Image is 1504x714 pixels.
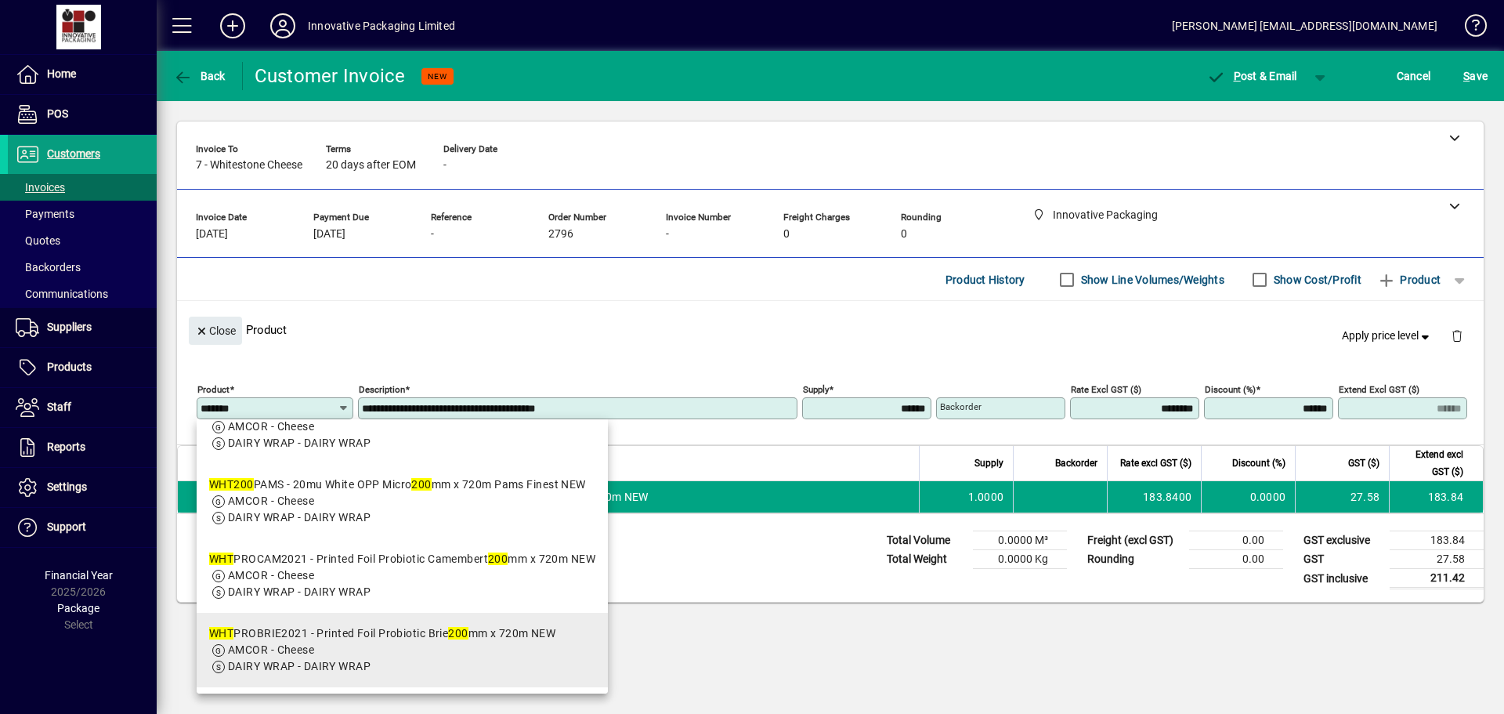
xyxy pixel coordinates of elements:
span: AMCOR - Cheese [228,420,314,433]
td: GST [1296,550,1390,569]
a: Knowledge Base [1453,3,1484,54]
span: Backorders [16,261,81,274]
button: Product History [939,266,1032,294]
span: Apply price level [1342,328,1433,344]
span: Package [57,602,99,614]
span: - [666,228,669,241]
td: 27.58 [1390,550,1484,569]
span: ave [1463,63,1488,89]
span: Product [1377,267,1441,292]
mat-label: Description [359,384,405,395]
span: DAIRY WRAP - DAIRY WRAP [228,660,371,672]
td: Freight (excl GST) [1079,531,1189,550]
div: Innovative Packaging Limited [308,13,455,38]
span: NEW [428,71,447,82]
span: Reports [47,440,85,453]
span: S [1463,70,1470,82]
td: 211.42 [1390,569,1484,589]
span: - [431,228,434,241]
em: WHT [209,553,233,565]
td: GST exclusive [1296,531,1390,550]
button: Apply price level [1336,322,1439,350]
span: P [1234,70,1241,82]
em: 200 [411,478,431,491]
span: Communications [16,288,108,300]
span: Financial Year [45,569,113,582]
a: Payments [8,201,157,227]
span: ost & Email [1206,70,1297,82]
a: Support [8,508,157,547]
a: Staff [8,388,157,427]
mat-option: WHTPROCAM2021 - Printed Foil Probiotic Camembert 200mm x 720m NEW [197,538,608,613]
mat-option: WHT200PAMS - 20mu White OPP Micro 200mm x 720m Pams Finest NEW [197,464,608,538]
div: PROCAM2021 - Printed Foil Probiotic Camembert mm x 720m NEW [209,551,595,567]
span: Quotes [16,234,60,247]
a: Settings [8,468,157,507]
span: - [443,159,446,172]
button: Product [1369,266,1448,294]
div: 183.8400 [1117,489,1191,505]
span: Discount (%) [1232,455,1285,472]
a: Communications [8,281,157,307]
a: Invoices [8,174,157,201]
mat-label: Rate excl GST ($) [1071,384,1141,395]
em: 200 [448,627,468,640]
div: [PERSON_NAME] [EMAIL_ADDRESS][DOMAIN_NAME] [1172,13,1437,38]
span: 7 - Whitestone Cheese [196,159,302,172]
span: Supply [974,455,1003,472]
a: Products [8,348,157,387]
span: GST ($) [1348,455,1379,472]
em: WHT [209,478,233,491]
span: Home [47,67,76,80]
button: Close [189,317,242,345]
label: Show Line Volumes/Weights [1078,272,1224,288]
em: WHT [209,627,233,640]
span: Staff [47,400,71,413]
span: Settings [47,480,87,493]
label: Show Cost/Profit [1271,272,1361,288]
div: Customer Invoice [255,63,406,89]
span: Close [195,318,236,344]
mat-option: WHTPROBRIE2021 - Printed Foil Probiotic Brie 200mm x 720m NEW [197,613,608,687]
span: Customers [47,147,100,160]
mat-label: Supply [803,384,829,395]
td: 0.00 [1189,531,1283,550]
span: 1.0000 [968,489,1004,505]
button: Save [1459,62,1491,90]
td: 0.00 [1189,550,1283,569]
span: Support [47,520,86,533]
span: AMCOR - Cheese [228,495,314,507]
mat-label: Backorder [940,401,982,412]
div: PAMS - 20mu White OPP Micro mm x 720m Pams Finest NEW [209,477,586,493]
button: Profile [258,12,308,40]
span: [DATE] [196,228,228,241]
span: Cancel [1397,63,1431,89]
span: Rate excl GST ($) [1120,455,1191,472]
a: Backorders [8,254,157,281]
div: PROBRIE2021 - Printed Foil Probiotic Brie mm x 720m NEW [209,625,555,642]
span: AMCOR - Cheese [228,643,314,656]
td: 0.0000 M³ [973,531,1067,550]
a: Suppliers [8,308,157,347]
button: Back [169,62,230,90]
button: Cancel [1393,62,1435,90]
span: Payments [16,208,74,220]
span: 0 [901,228,907,241]
button: Post & Email [1198,62,1305,90]
td: Rounding [1079,550,1189,569]
button: Delete [1438,317,1476,354]
span: Backorder [1055,455,1097,472]
td: Total Volume [879,531,973,550]
a: POS [8,95,157,134]
a: Quotes [8,227,157,254]
td: 0.0000 Kg [973,550,1067,569]
span: [DATE] [313,228,345,241]
em: 200 [488,553,508,565]
app-page-header-button: Delete [1438,328,1476,343]
app-page-header-button: Close [185,323,246,337]
div: Product [177,301,1484,358]
mat-label: Extend excl GST ($) [1339,384,1419,395]
span: AMCOR - Cheese [228,569,314,582]
a: Reports [8,428,157,467]
span: POS [47,107,68,120]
